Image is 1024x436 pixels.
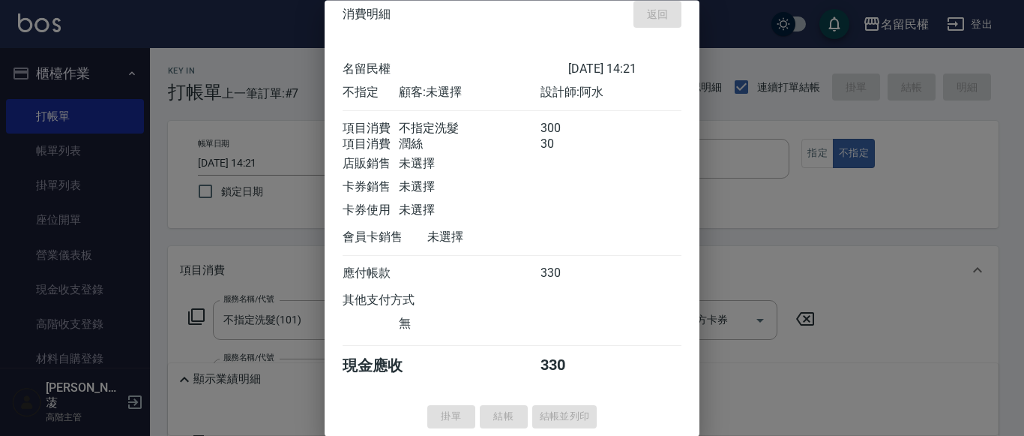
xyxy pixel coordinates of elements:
[399,203,540,219] div: 未選擇
[343,266,399,282] div: 應付帳款
[343,122,399,137] div: 項目消費
[399,180,540,196] div: 未選擇
[343,157,399,173] div: 店販銷售
[343,180,399,196] div: 卡券銷售
[540,356,597,377] div: 330
[343,62,568,78] div: 名留民權
[399,86,540,101] div: 顧客: 未選擇
[540,137,597,153] div: 30
[399,317,540,332] div: 無
[343,86,399,101] div: 不指定
[399,157,540,173] div: 未選擇
[427,230,568,246] div: 未選擇
[343,230,427,246] div: 會員卡銷售
[343,7,391,22] span: 消費明細
[399,122,540,137] div: 不指定洗髮
[540,266,597,282] div: 330
[343,356,427,377] div: 現金應收
[568,62,681,78] div: [DATE] 14:21
[540,122,597,137] div: 300
[343,203,399,219] div: 卡券使用
[343,293,456,309] div: 其他支付方式
[399,137,540,153] div: 潤絲
[343,137,399,153] div: 項目消費
[540,86,681,101] div: 設計師: 阿水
